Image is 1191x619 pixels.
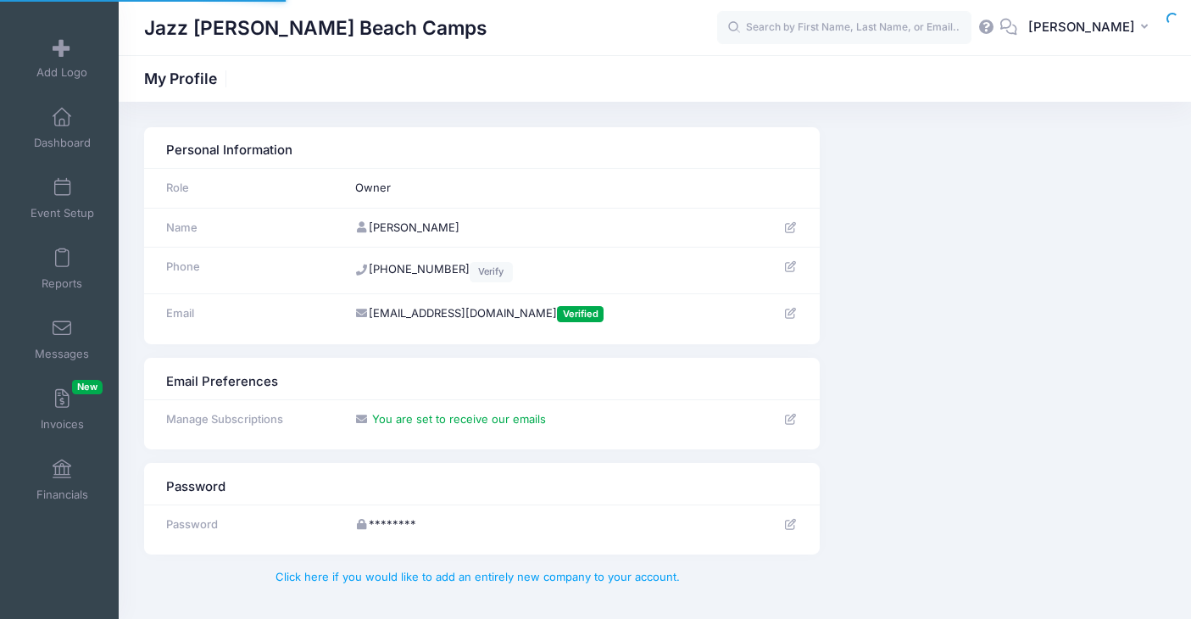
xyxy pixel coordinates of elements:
[34,136,91,150] span: Dashboard
[158,366,805,391] div: Email Preferences
[22,98,103,158] a: Dashboard
[144,8,487,47] h1: Jazz [PERSON_NAME] Beach Camps
[36,488,88,502] span: Financials
[470,262,513,282] a: Verify
[42,276,82,291] span: Reports
[347,169,752,209] td: Owner
[372,412,546,426] span: You are set to receive our emails
[158,180,338,197] div: Role
[1028,18,1135,36] span: [PERSON_NAME]
[158,516,338,533] div: Password
[22,239,103,298] a: Reports
[158,136,805,160] div: Personal Information
[35,347,89,361] span: Messages
[72,380,103,394] span: New
[41,417,84,432] span: Invoices
[1017,8,1166,47] button: [PERSON_NAME]
[158,305,338,322] div: Email
[22,28,103,87] a: Add Logo
[275,570,680,583] a: Click here if you would like to add an entirely new company to your account.
[22,450,103,510] a: Financials
[347,293,752,333] td: [EMAIL_ADDRESS][DOMAIN_NAME]
[158,220,338,237] div: Name
[158,471,805,496] div: Password
[22,380,103,439] a: InvoicesNew
[717,11,971,45] input: Search by First Name, Last Name, or Email...
[557,306,604,322] span: Verified
[31,206,94,220] span: Event Setup
[22,169,103,228] a: Event Setup
[347,248,752,293] td: [PHONE_NUMBER]
[22,309,103,369] a: Messages
[158,259,338,276] div: Phone
[158,411,338,428] div: Manage Subscriptions
[36,65,87,80] span: Add Logo
[144,70,231,87] h1: My Profile
[347,208,752,248] td: [PERSON_NAME]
